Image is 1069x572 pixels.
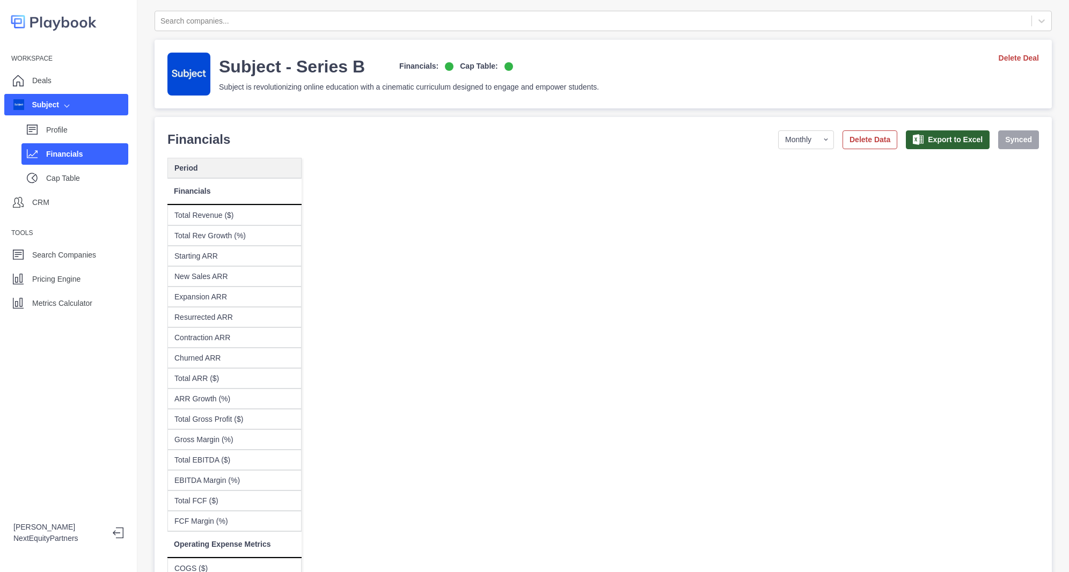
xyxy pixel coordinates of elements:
[13,99,24,110] img: company image
[399,61,438,72] p: Financials:
[999,53,1039,64] a: Delete Deal
[13,522,104,533] p: [PERSON_NAME]
[46,124,128,136] p: Profile
[167,531,302,558] div: Operating Expense Metrics
[843,130,897,149] button: Delete Data
[32,197,49,208] p: CRM
[167,158,302,178] div: Period
[13,99,59,111] div: Subject
[167,388,302,409] div: ARR Growth (%)
[167,368,302,388] div: Total ARR ($)
[504,62,513,71] img: on-logo
[167,470,302,490] div: EBITDA Margin (%)
[32,298,92,309] p: Metrics Calculator
[32,75,52,86] p: Deals
[167,178,302,205] div: Financials
[167,450,302,470] div: Total EBITDA ($)
[219,56,365,77] h3: Subject - Series B
[167,205,302,225] div: Total Revenue ($)
[167,409,302,429] div: Total Gross Profit ($)
[46,173,128,184] p: Cap Table
[11,11,97,33] img: logo-colored
[167,348,302,368] div: Churned ARR
[167,327,302,348] div: Contraction ARR
[167,490,302,511] div: Total FCF ($)
[32,274,80,285] p: Pricing Engine
[906,130,990,149] button: Export to Excel
[445,62,453,71] img: on-logo
[167,266,302,287] div: New Sales ARR
[460,61,498,72] p: Cap Table:
[167,53,210,96] img: company-logo
[167,246,302,266] div: Starting ARR
[167,287,302,307] div: Expansion ARR
[167,225,302,246] div: Total Rev Growth (%)
[998,130,1039,149] button: Synced
[46,149,128,160] p: Financials
[167,429,302,450] div: Gross Margin (%)
[219,82,599,93] p: Subject is revolutionizing online education with a cinematic curriculum designed to engage and em...
[167,130,230,149] p: Financials
[32,250,96,261] p: Search Companies
[167,307,302,327] div: Resurrected ARR
[13,533,104,544] p: NextEquityPartners
[167,511,302,531] div: FCF Margin (%)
